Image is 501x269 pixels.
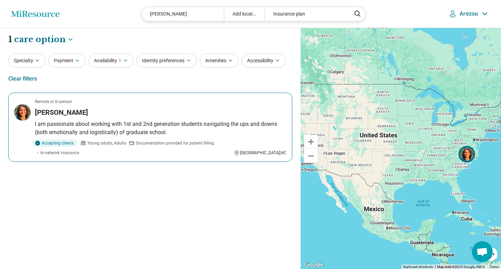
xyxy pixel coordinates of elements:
[35,99,72,105] p: Remote or In-person
[8,71,37,87] div: Clear filters
[142,7,224,21] div: [PERSON_NAME]
[48,54,86,68] button: Payment
[304,149,318,163] button: Zoom out
[8,54,46,68] button: Specialty
[437,265,485,269] span: Map data ©2025 Google, INEGI
[200,54,239,68] button: Amenities
[14,34,66,45] span: care option
[265,7,347,21] div: Insurance plan
[35,108,88,117] h3: [PERSON_NAME]
[35,120,286,137] p: I am passionate about working with 1st and 2nd generation students navigating the ups and downs (...
[460,10,478,17] p: Arezou
[40,150,79,156] span: In-network insurance
[119,57,121,64] span: 1
[136,140,214,146] span: Documentation provided for patient filling
[8,34,74,45] h1: 1
[32,139,78,147] div: Accepting clients
[234,150,286,156] div: [GEOGRAPHIC_DATA] , NC
[304,135,318,149] button: Zoom in
[87,140,126,146] span: Young adults, Adults
[224,7,265,21] div: Add location
[136,54,197,68] button: Identity preferences
[14,34,74,45] button: Care options
[472,241,493,262] div: Open chat
[242,54,286,68] button: Accessibility
[489,265,499,269] a: Terms (opens in new tab)
[88,54,134,68] button: Availability1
